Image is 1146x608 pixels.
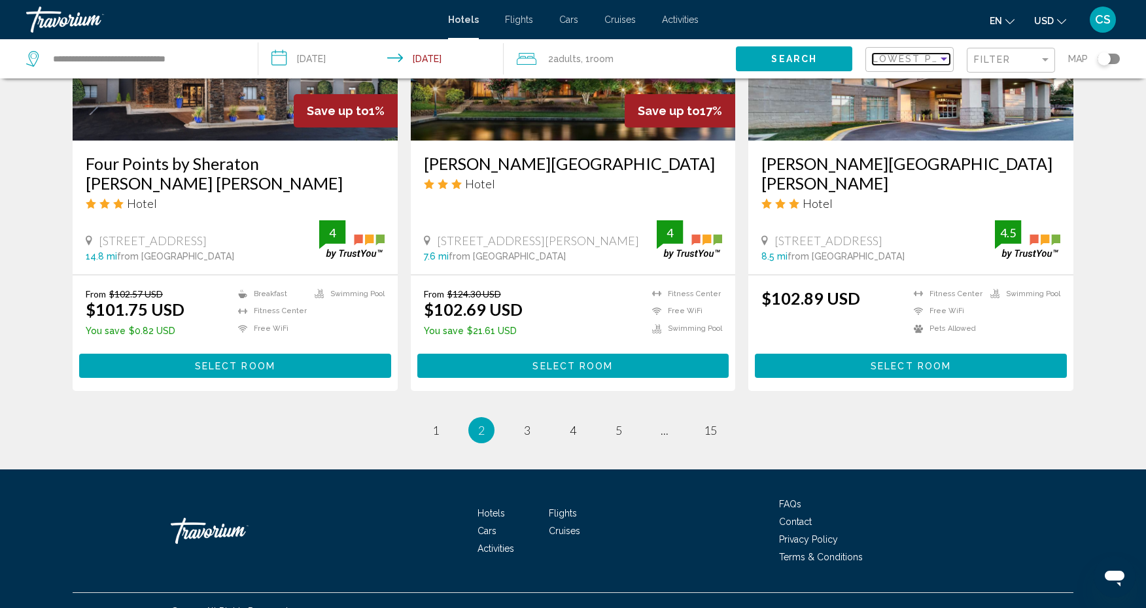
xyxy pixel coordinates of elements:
span: Adults [553,54,581,64]
li: Pets Allowed [907,323,984,334]
span: en [990,16,1002,26]
a: Cars [559,14,578,25]
li: Swimming Pool [646,323,722,334]
a: Flights [549,508,577,518]
a: Terms & Conditions [779,552,863,562]
button: Select Room [417,354,729,378]
span: You save [86,326,126,336]
button: Select Room [79,354,391,378]
span: [STREET_ADDRESS][PERSON_NAME] [437,233,639,248]
div: 4 [319,225,345,241]
span: Map [1068,50,1088,68]
span: [STREET_ADDRESS] [99,233,207,248]
span: From [86,288,106,299]
a: Flights [505,14,533,25]
button: User Menu [1086,6,1120,33]
span: CS [1095,13,1111,26]
a: [PERSON_NAME][GEOGRAPHIC_DATA][PERSON_NAME] [761,154,1060,193]
a: FAQs [779,499,801,509]
span: Hotel [465,177,495,191]
del: $124.30 USD [447,288,501,299]
a: Four Points by Sheraton [PERSON_NAME] [PERSON_NAME] [86,154,385,193]
span: 15 [704,423,717,437]
span: 1 [432,423,439,437]
a: Travorium [171,511,302,550]
span: from [GEOGRAPHIC_DATA] [117,251,234,262]
a: [PERSON_NAME][GEOGRAPHIC_DATA] [424,154,723,173]
span: 2 [478,423,485,437]
li: Free WiFi [232,323,308,334]
span: , 1 [581,50,614,68]
span: 14.8 mi [86,251,117,262]
span: 3 [524,423,530,437]
div: 17% [625,94,735,127]
a: Hotels [448,14,479,25]
iframe: Button to launch messaging window [1094,556,1136,598]
button: Select Room [755,354,1067,378]
li: Fitness Center [232,306,308,317]
ul: Pagination [73,417,1073,443]
span: Select Room [871,361,951,371]
span: 5 [616,423,622,437]
div: 3 star Hotel [424,177,723,191]
img: trustyou-badge.svg [995,220,1060,259]
span: Save up to [307,104,369,118]
button: Toggle map [1088,53,1120,65]
span: from [GEOGRAPHIC_DATA] [788,251,905,262]
del: $102.57 USD [109,288,163,299]
a: Cars [477,526,496,536]
span: You save [424,326,464,336]
a: Travorium [26,7,435,33]
li: Swimming Pool [984,288,1060,299]
a: Activities [662,14,699,25]
button: Check-in date: Aug 17, 2025 Check-out date: Aug 18, 2025 [258,39,504,78]
button: Filter [967,47,1055,74]
span: Hotel [803,196,833,211]
div: 4.5 [995,225,1021,241]
span: 4 [570,423,576,437]
span: [STREET_ADDRESS] [774,233,882,248]
div: 3 star Hotel [761,196,1060,211]
a: Hotels [477,508,505,518]
span: Privacy Policy [779,534,838,545]
li: Free WiFi [646,306,722,317]
a: Select Room [755,357,1067,371]
li: Swimming Pool [308,288,385,299]
button: Search [736,46,852,71]
ins: $101.75 USD [86,299,184,319]
li: Fitness Center [907,288,984,299]
div: 1% [294,94,398,127]
a: Cruises [604,14,636,25]
a: Contact [779,516,812,527]
span: Cruises [549,526,580,536]
button: Change currency [1034,11,1066,30]
span: Hotel [127,196,157,211]
li: Free WiFi [907,306,984,317]
a: Activities [477,543,514,554]
ins: $102.89 USD [761,288,860,308]
div: 3 star Hotel [86,196,385,211]
span: 8.5 mi [761,251,788,262]
span: 7.6 mi [424,251,449,262]
span: USD [1034,16,1054,26]
span: Filter [974,54,1011,65]
li: Breakfast [232,288,308,299]
p: $0.82 USD [86,326,184,336]
p: $21.61 USD [424,326,523,336]
span: ... [661,423,668,437]
span: Save up to [638,104,700,118]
